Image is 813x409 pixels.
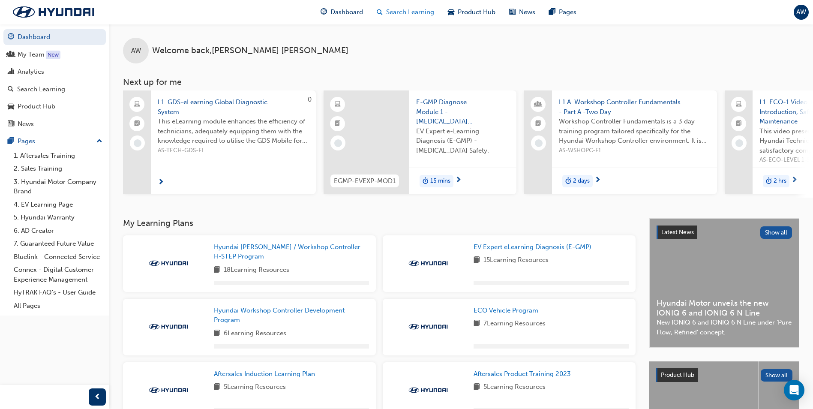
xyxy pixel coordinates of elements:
[94,392,101,403] span: prev-icon
[791,177,798,184] span: next-icon
[483,255,549,266] span: 15 Learning Resources
[10,299,106,313] a: All Pages
[224,328,286,339] span: 6 Learning Resources
[474,382,480,393] span: book-icon
[214,242,369,262] a: Hyundai [PERSON_NAME] / Workshop Controller H-STEP Program
[474,242,595,252] a: EV Expert eLearning Diagnosis (E-GMP)
[335,99,341,110] span: learningResourceType_ELEARNING-icon
[774,176,786,186] span: 2 hrs
[416,126,510,156] span: EV Expert e-Learning Diagnosis (E-GMP) - [MEDICAL_DATA] Safety.
[8,138,14,145] span: pages-icon
[542,3,583,21] a: pages-iconPages
[123,90,316,194] a: 0L1. GDS-eLearning Global Diagnostic SystemThis eLearning module enhances the efficiency of techn...
[17,84,65,94] div: Search Learning
[441,3,502,21] a: car-iconProduct Hub
[649,218,799,348] a: Latest NewsShow allHyundai Motor unveils the new IONIQ 6 and IONIQ 6 N LineNew IONIQ 6 and IONIQ ...
[214,265,220,276] span: book-icon
[3,133,106,149] button: Pages
[8,103,14,111] span: car-icon
[145,322,192,331] img: Trak
[158,179,164,186] span: next-icon
[535,99,541,110] span: people-icon
[18,50,45,60] div: My Team
[134,118,140,129] span: booktick-icon
[559,7,576,17] span: Pages
[10,211,106,224] a: 5. Hyundai Warranty
[3,99,106,114] a: Product Hub
[549,7,555,18] span: pages-icon
[594,177,601,184] span: next-icon
[330,7,363,17] span: Dashboard
[535,139,543,147] span: learningRecordVerb_NONE-icon
[796,7,806,17] span: AW
[334,139,342,147] span: learningRecordVerb_NONE-icon
[335,118,341,129] span: booktick-icon
[370,3,441,21] a: search-iconSearch Learning
[455,177,462,184] span: next-icon
[448,7,454,18] span: car-icon
[214,306,369,325] a: Hyundai Workshop Controller Development Program
[760,226,792,239] button: Show all
[657,298,792,318] span: Hyundai Motor unveils the new IONIQ 6 and IONIQ 6 N Line
[10,162,106,175] a: 2. Sales Training
[8,86,14,93] span: search-icon
[10,149,106,162] a: 1. Aftersales Training
[145,259,192,268] img: Trak
[535,118,541,129] span: booktick-icon
[657,226,792,239] a: Latest NewsShow all
[405,322,452,331] img: Trak
[158,117,309,146] span: This eLearning module enhances the efficiency of technicians, adequately equipping them with the ...
[386,7,434,17] span: Search Learning
[405,386,452,394] img: Trak
[158,97,309,117] span: L1. GDS-eLearning Global Diagnostic System
[334,176,396,186] span: EGMP-EVEXP-MOD1
[8,68,14,76] span: chart-icon
[474,307,538,314] span: ECO Vehicle Program
[559,97,710,117] span: L1 A. Workshop Controller Fundamentals - Part A -Two Day
[519,7,535,17] span: News
[4,3,103,21] img: Trak
[661,229,694,236] span: Latest News
[8,33,14,41] span: guage-icon
[474,243,591,251] span: EV Expert eLearning Diagnosis (E-GMP)
[524,90,717,194] a: L1 A. Workshop Controller Fundamentals - Part A -Two DayWorkshop Controller Fundamentals is a 3 d...
[214,243,360,261] span: Hyundai [PERSON_NAME] / Workshop Controller H-STEP Program
[405,259,452,268] img: Trak
[766,176,772,187] span: duration-icon
[3,64,106,80] a: Analytics
[131,46,141,56] span: AW
[158,146,309,156] span: AS-TECH-GDS-EL
[3,116,106,132] a: News
[3,47,106,63] a: My Team
[483,382,546,393] span: 5 Learning Resources
[10,263,106,286] a: Connex - Digital Customer Experience Management
[483,319,546,329] span: 7 Learning Resources
[10,286,106,299] a: HyTRAK FAQ's - User Guide
[736,99,742,110] span: laptop-icon
[123,218,636,228] h3: My Learning Plans
[214,370,315,378] span: Aftersales Induction Learning Plan
[134,99,140,110] span: laptop-icon
[308,96,312,103] span: 0
[314,3,370,21] a: guage-iconDashboard
[416,97,510,126] span: E-GMP Diagnose Module 1 - [MEDICAL_DATA] Safety
[18,67,44,77] div: Analytics
[214,307,345,324] span: Hyundai Workshop Controller Development Program
[214,382,220,393] span: book-icon
[224,382,286,393] span: 5 Learning Resources
[46,51,60,59] div: Tooltip anchor
[145,386,192,394] img: Trak
[735,139,743,147] span: learningRecordVerb_NONE-icon
[474,369,574,379] a: Aftersales Product Training 2023
[794,5,809,20] button: AW
[152,46,348,56] span: Welcome back , [PERSON_NAME] [PERSON_NAME]
[565,176,571,187] span: duration-icon
[18,102,55,111] div: Product Hub
[3,29,106,45] a: Dashboard
[377,7,383,18] span: search-icon
[502,3,542,21] a: news-iconNews
[18,119,34,129] div: News
[559,117,710,146] span: Workshop Controller Fundamentals is a 3 day training program tailored specifically for the Hyunda...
